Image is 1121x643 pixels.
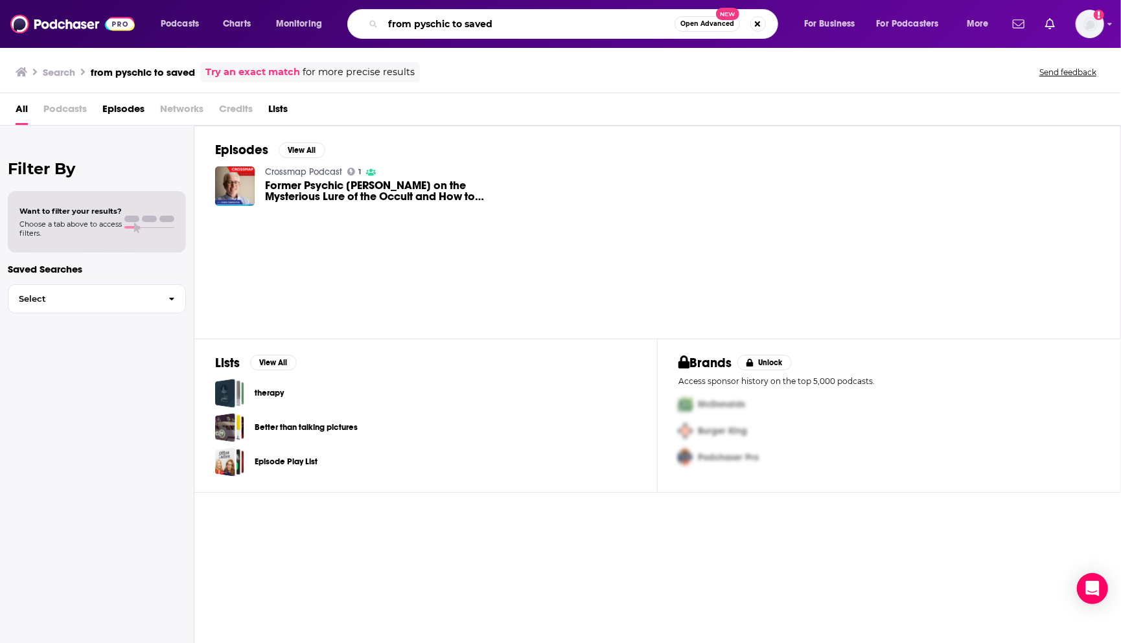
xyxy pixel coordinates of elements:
h2: Lists [215,355,240,371]
span: Select [8,295,158,303]
button: View All [279,142,325,158]
a: Show notifications dropdown [1040,13,1060,35]
svg: Add a profile image [1094,10,1104,20]
a: Better than talking pictures [255,420,358,434]
div: Search podcasts, credits, & more... [360,9,791,39]
span: Podchaser Pro [698,452,759,463]
h2: Filter By [8,159,186,178]
a: Crossmap Podcast [265,166,342,177]
img: Podchaser - Follow, Share and Rate Podcasts [10,12,135,36]
button: open menu [795,14,872,34]
h3: Search [43,66,75,78]
span: 1 [358,169,361,175]
a: Episode Play List [215,447,244,477]
a: ListsView All [215,355,297,371]
a: therapy [255,386,284,400]
input: Search podcasts, credits, & more... [383,14,675,34]
h2: Episodes [215,142,268,158]
img: Second Pro Logo [673,418,698,444]
a: Better than talking pictures [215,413,244,442]
button: open menu [152,14,216,34]
p: Saved Searches [8,263,186,275]
span: Open Advanced [680,21,734,27]
a: Lists [268,98,288,125]
span: Monitoring [276,15,322,33]
span: Want to filter your results? [19,207,122,216]
p: Access sponsor history on the top 5,000 podcasts. [678,376,1100,386]
span: For Podcasters [877,15,939,33]
button: open menu [868,14,958,34]
a: Episodes [102,98,144,125]
span: for more precise results [303,65,415,80]
img: User Profile [1076,10,1104,38]
span: For Business [804,15,855,33]
button: Unlock [737,355,792,370]
span: Burger King [698,425,747,436]
a: therapy [215,379,244,408]
button: Send feedback [1035,67,1100,78]
a: Former Psychic Jenn Nizza on the Mysterious Lure of the Occult and How to Avoid It At All Costs [265,180,500,202]
h2: Brands [678,355,732,371]
img: Former Psychic Jenn Nizza on the Mysterious Lure of the Occult and How to Avoid It At All Costs [215,166,255,206]
span: Logged in as TinaPugh [1076,10,1104,38]
div: Open Intercom Messenger [1077,573,1108,604]
button: Select [8,284,186,313]
span: Choose a tab above to access filters. [19,220,122,238]
button: Show profile menu [1076,10,1104,38]
a: Episode Play List [255,455,318,469]
a: EpisodesView All [215,142,325,158]
h3: from pyschic to saved [91,66,195,78]
button: Open AdvancedNew [675,16,740,32]
span: New [716,8,739,20]
button: open menu [267,14,339,34]
a: Charts [214,14,259,34]
span: Networks [160,98,203,125]
span: Credits [219,98,253,125]
button: open menu [958,14,1005,34]
img: Third Pro Logo [673,444,698,471]
span: Podcasts [43,98,87,125]
img: First Pro Logo [673,391,698,418]
a: Try an exact match [205,65,300,80]
span: Charts [223,15,251,33]
span: Podcasts [161,15,199,33]
a: All [16,98,28,125]
span: McDonalds [698,399,745,410]
span: Former Psychic [PERSON_NAME] on the Mysterious Lure of the Occult and How to Avoid It At All Costs [265,180,500,202]
button: View All [250,355,297,370]
a: Show notifications dropdown [1008,13,1030,35]
span: More [967,15,989,33]
a: 1 [347,168,362,175]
